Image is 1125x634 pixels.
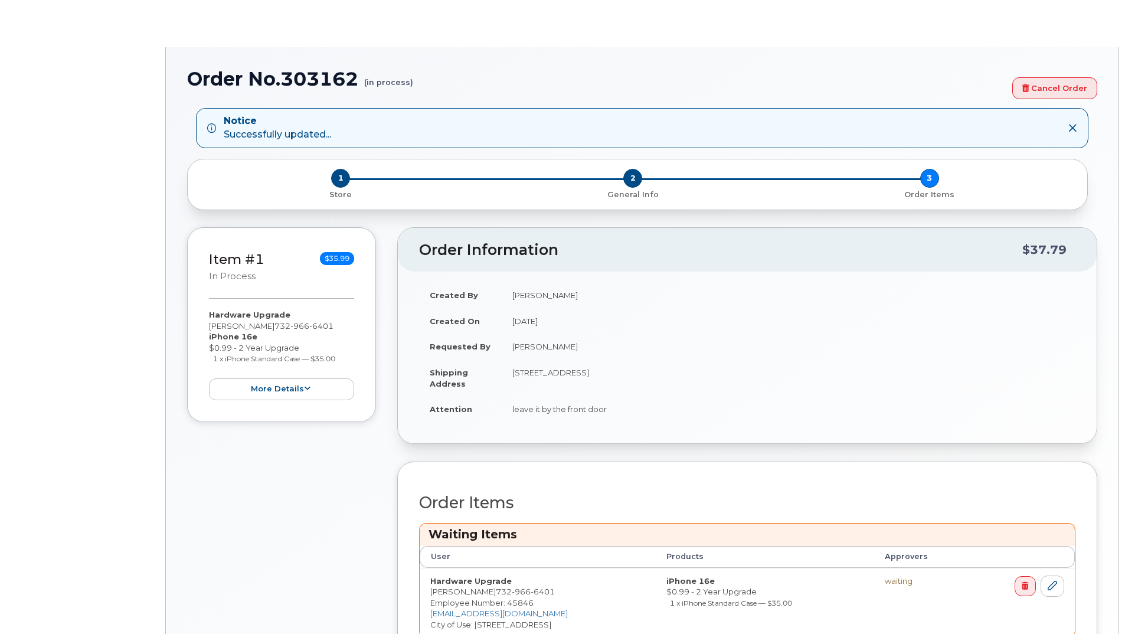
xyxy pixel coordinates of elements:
[420,546,656,567] th: User
[419,494,1075,512] h2: Order Items
[209,271,256,282] small: in process
[309,321,333,331] span: 6401
[224,115,331,142] div: Successfully updated...
[885,576,959,587] div: waiting
[209,378,354,400] button: more details
[187,68,1006,89] h1: Order No.303162
[874,546,970,567] th: Approvers
[666,576,715,586] strong: iPhone 16e
[209,251,264,267] a: Item #1
[502,334,1075,360] td: [PERSON_NAME]
[489,189,777,200] p: General Info
[202,189,480,200] p: Store
[209,310,290,319] strong: Hardware Upgrade
[1012,77,1097,99] a: Cancel Order
[502,396,1075,422] td: leave it by the front door
[419,242,1022,259] h2: Order Information
[502,360,1075,396] td: [STREET_ADDRESS]
[656,546,875,567] th: Products
[331,169,350,188] span: 1
[502,282,1075,308] td: [PERSON_NAME]
[430,316,480,326] strong: Created On
[430,290,478,300] strong: Created By
[485,188,781,200] a: 2 General Info
[364,68,413,87] small: (in process)
[496,587,555,596] span: 732
[213,354,335,363] small: 1 x iPhone Standard Case — $35.00
[209,332,257,341] strong: iPhone 16e
[197,188,485,200] a: 1 Store
[430,598,534,607] span: Employee Number: 45846
[430,404,472,414] strong: Attention
[224,115,331,128] strong: Notice
[670,599,792,607] small: 1 x iPhone Standard Case — $35.00
[512,587,531,596] span: 966
[320,252,354,265] span: $35.99
[274,321,333,331] span: 732
[430,609,568,618] a: [EMAIL_ADDRESS][DOMAIN_NAME]
[209,309,354,400] div: [PERSON_NAME] $0.99 - 2 Year Upgrade
[623,169,642,188] span: 2
[1022,238,1067,261] div: $37.79
[430,342,490,351] strong: Requested By
[430,576,512,586] strong: Hardware Upgrade
[430,368,468,388] strong: Shipping Address
[429,527,1066,543] h3: Waiting Items
[290,321,309,331] span: 966
[531,587,555,596] span: 6401
[502,308,1075,334] td: [DATE]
